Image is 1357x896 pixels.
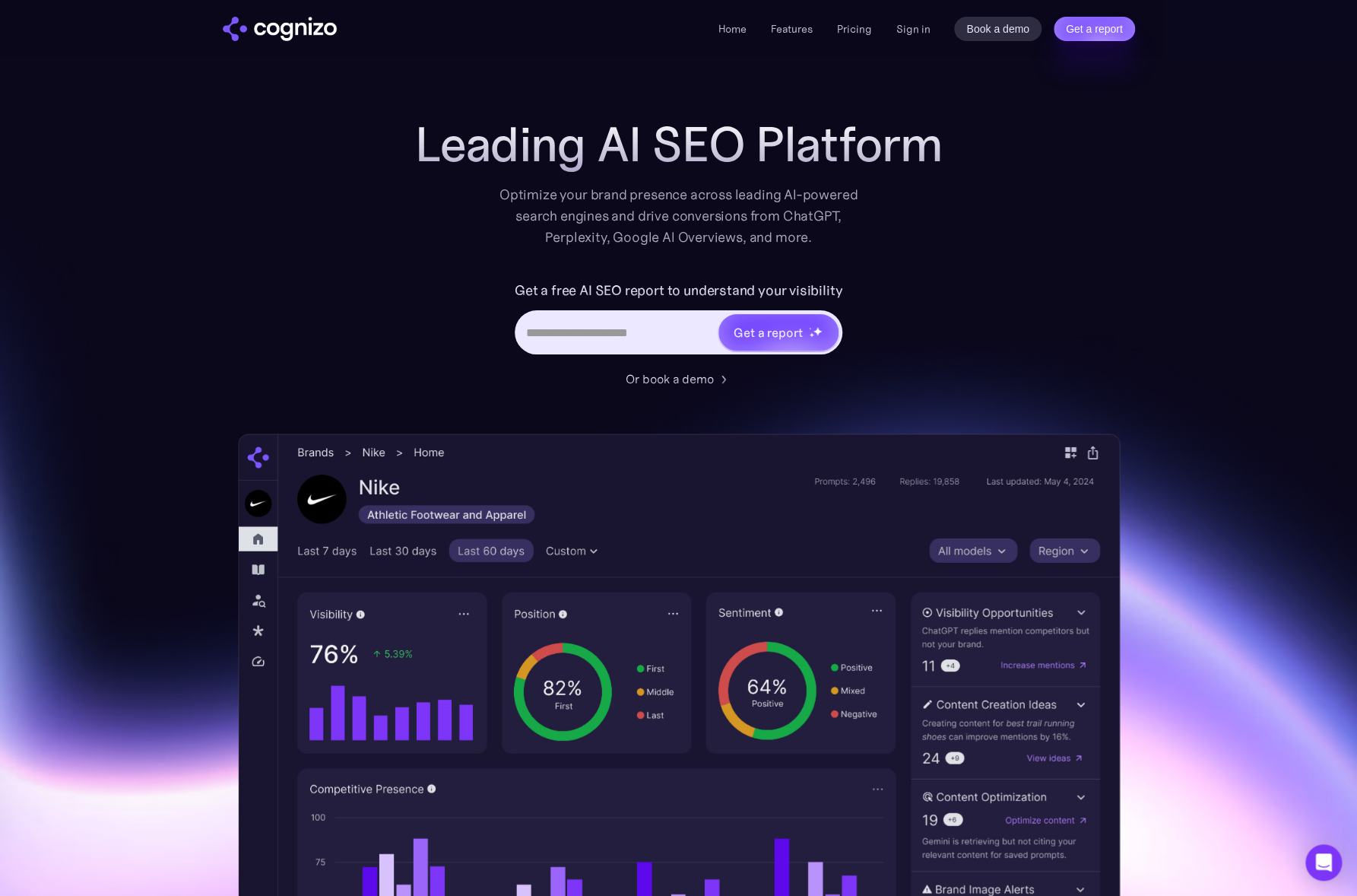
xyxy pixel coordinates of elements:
[770,22,812,36] a: Features
[809,327,811,329] img: star
[836,22,871,36] a: Pricing
[492,184,866,248] div: Optimize your brand presence across leading AI-powered search engines and drive conversions from ...
[954,17,1042,41] a: Book a demo
[515,278,842,303] label: Get a free AI SEO report to understand your visibility
[717,313,840,352] a: Get a reportstarstarstar
[809,332,814,338] img: star
[626,370,714,388] div: Or book a demo
[734,323,802,342] div: Get a report
[223,17,337,41] a: home
[223,17,337,41] img: cognizo logo
[813,326,823,336] img: star
[1305,844,1342,881] div: Open Intercom Messenger
[896,20,930,38] a: Sign in
[626,370,732,388] a: Or book a demo
[415,117,943,172] h1: Leading AI SEO Platform
[1054,17,1135,41] a: Get a report
[718,22,746,36] a: Home
[515,278,842,362] form: Hero URL Input Form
